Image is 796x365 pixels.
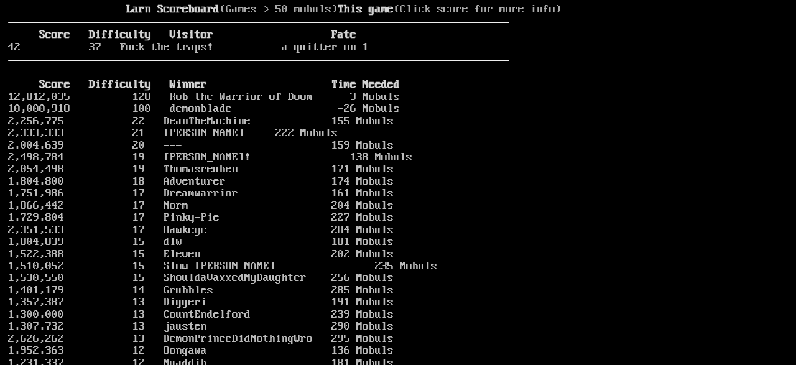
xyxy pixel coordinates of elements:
a: 2,626,262 13 DemonPrinceDidNothingWro 295 Mobuls [8,333,394,345]
b: Score Difficulty Winner Time Needed [39,78,400,91]
a: 2,351,533 17 Hawkeye 284 Mobuls [8,224,394,236]
a: 1,804,800 18 Adventurer 174 Mobuls [8,175,394,188]
b: Score Difficulty Visitor Fate [39,29,356,41]
a: 1,866,442 17 Norm 204 Mobuls [8,200,394,212]
a: 12,812,035 128 Rob the Warrior of Doom 3 Mobuls [8,91,400,103]
a: 10,000,918 100 demonblade -26 Mobuls [8,103,400,115]
a: 2,256,775 22 DeanTheMachine 155 Mobuls [8,115,394,127]
a: 1,729,804 17 Pinky-Pie 227 Mobuls [8,211,394,224]
b: This game [338,3,394,16]
a: 1,401,179 14 Grubbles 285 Mobuls [8,284,394,297]
a: 1,307,732 13 jausten 290 Mobuls [8,320,394,333]
a: 1,952,363 12 Oongawa 136 Mobuls [8,344,394,357]
a: 1,522,388 15 Eleven 202 Mobuls [8,248,394,261]
a: 1,530,550 15 ShouldaVaxxedMyDaughter 256 Mobuls [8,272,394,284]
larn: (Games > 50 mobuls) (Click score for more info) Click on a score for more information ---- Reload... [8,4,509,347]
b: Larn Scoreboard [126,3,220,16]
a: 1,357,387 13 Diggeri 191 Mobuls [8,296,394,308]
a: 42 37 Fuck the traps! a quitter on 1 [8,41,369,53]
a: 2,054,498 19 Thomasreuben 171 Mobuls [8,163,394,175]
a: 2,333,333 21 [PERSON_NAME] 222 Mobuls [8,127,338,139]
a: 2,004,639 20 --- 159 Mobuls [8,139,394,152]
a: 1,510,052 15 Slow [PERSON_NAME] 235 Mobuls [8,260,437,272]
a: 2,498,784 19 [PERSON_NAME]! 138 Mobuls [8,151,412,164]
a: 1,804,839 15 dlw 181 Mobuls [8,236,394,248]
a: 1,751,986 17 Dreamwarrior 161 Mobuls [8,187,394,200]
a: 1,300,000 13 CountEndelford 239 Mobuls [8,308,394,321]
